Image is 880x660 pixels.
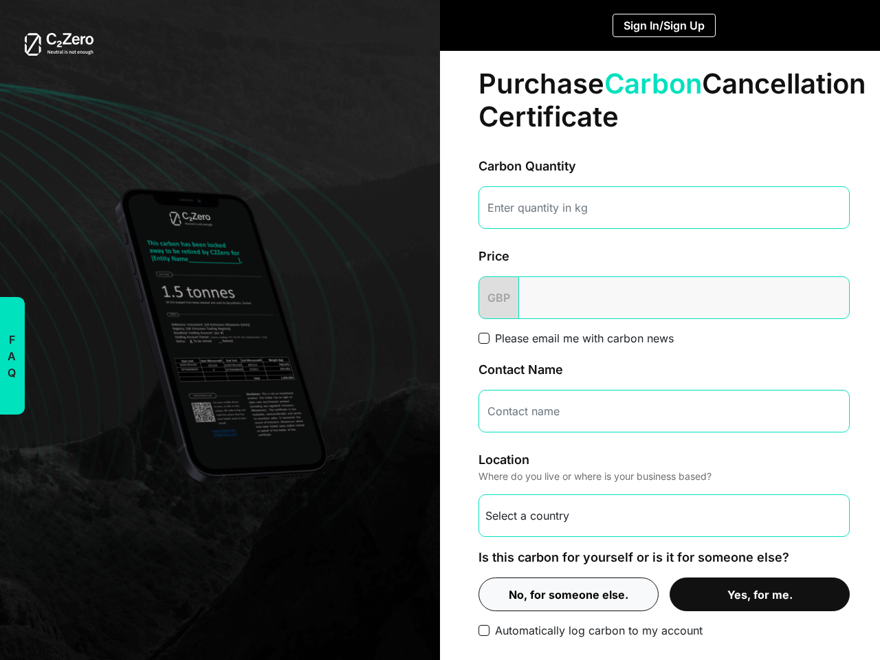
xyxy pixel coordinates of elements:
input: Enter quantity in kg [478,186,850,229]
label: Price [478,247,509,265]
span: Carbon [604,67,702,100]
input: Contact name [478,390,850,432]
button: No, for someone else. [478,577,659,611]
img: white-logo [25,33,93,56]
label: Is this carbon for yourself or is it for someone else? [478,548,789,566]
p: Where do you live or where is your business based? [478,469,850,483]
label: Location [478,450,529,469]
h1: Purchase Cancellation Certificate [478,67,850,133]
label: Automatically log carbon to my account [495,622,703,639]
label: Please email me with carbon news [495,330,674,346]
button: Yes, for me. [670,577,850,611]
span: GBP [478,276,519,319]
button: Sign In/Sign Up [613,14,716,37]
label: Carbon Quantity [478,157,576,175]
label: Contact Name [478,360,563,379]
